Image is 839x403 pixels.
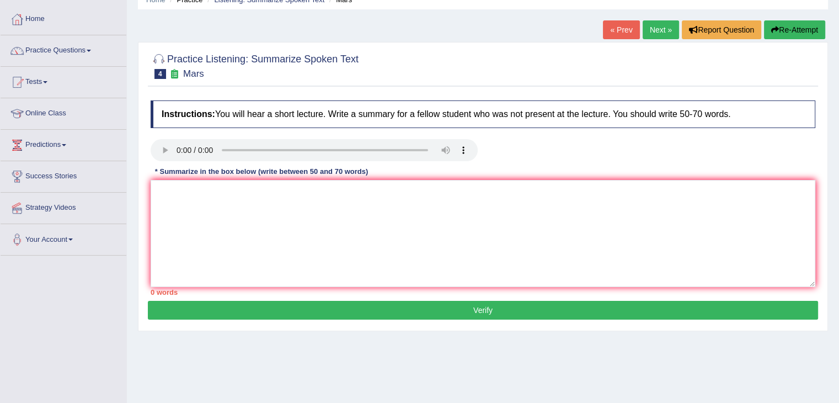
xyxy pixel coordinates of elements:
h4: You will hear a short lecture. Write a summary for a fellow student who was not present at the le... [151,100,815,128]
a: Success Stories [1,161,126,189]
button: Verify [148,301,818,320]
b: Instructions: [162,109,215,119]
small: Mars [183,68,204,79]
a: Your Account [1,224,126,252]
div: * Summarize in the box below (write between 50 and 70 words) [151,167,372,177]
button: Report Question [682,20,761,39]
span: 4 [154,69,166,79]
a: Tests [1,67,126,94]
a: Home [1,4,126,31]
a: Next » [643,20,679,39]
a: Practice Questions [1,35,126,63]
a: Strategy Videos [1,193,126,220]
a: Online Class [1,98,126,126]
a: Predictions [1,130,126,157]
a: « Prev [603,20,639,39]
button: Re-Attempt [764,20,825,39]
small: Exam occurring question [169,69,180,79]
div: 0 words [151,287,815,298]
h2: Practice Listening: Summarize Spoken Text [151,51,359,79]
